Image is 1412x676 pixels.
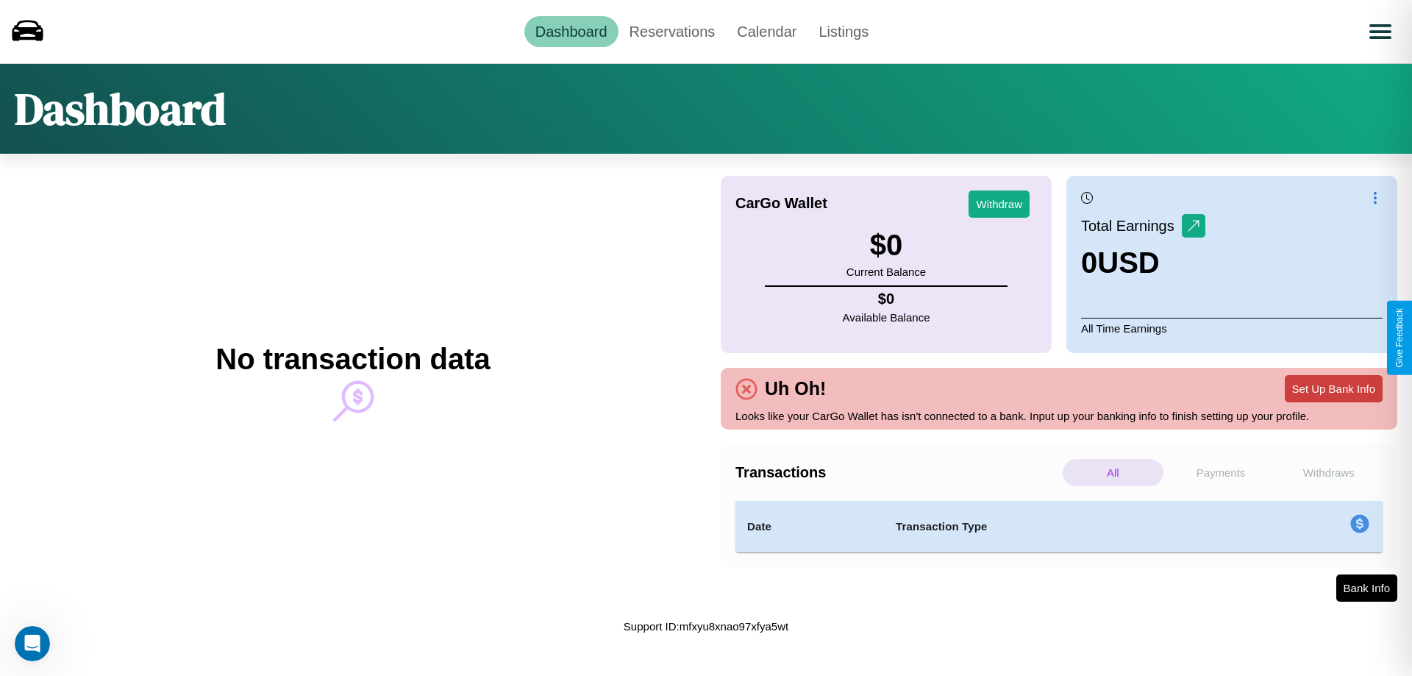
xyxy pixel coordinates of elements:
[969,191,1030,218] button: Withdraw
[846,262,926,282] p: Current Balance
[726,16,807,47] a: Calendar
[747,518,872,536] h4: Date
[1171,459,1272,486] p: Payments
[843,291,930,307] h4: $ 0
[15,626,50,661] iframe: Intercom live chat
[896,518,1230,536] h4: Transaction Type
[15,79,226,139] h1: Dashboard
[807,16,880,47] a: Listings
[757,378,833,399] h4: Uh Oh!
[735,464,1059,481] h4: Transactions
[1360,11,1401,52] button: Open menu
[1063,459,1163,486] p: All
[1285,375,1383,402] button: Set Up Bank Info
[1336,574,1397,602] button: Bank Info
[735,501,1383,552] table: simple table
[1081,318,1383,338] p: All Time Earnings
[1081,246,1205,280] h3: 0 USD
[215,343,490,376] h2: No transaction data
[618,16,727,47] a: Reservations
[846,229,926,262] h3: $ 0
[524,16,618,47] a: Dashboard
[1394,308,1405,368] div: Give Feedback
[735,195,827,212] h4: CarGo Wallet
[735,406,1383,426] p: Looks like your CarGo Wallet has isn't connected to a bank. Input up your banking info to finish ...
[1081,213,1182,239] p: Total Earnings
[1278,459,1379,486] p: Withdraws
[624,616,788,636] p: Support ID: mfxyu8xnao97xfya5wt
[843,307,930,327] p: Available Balance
